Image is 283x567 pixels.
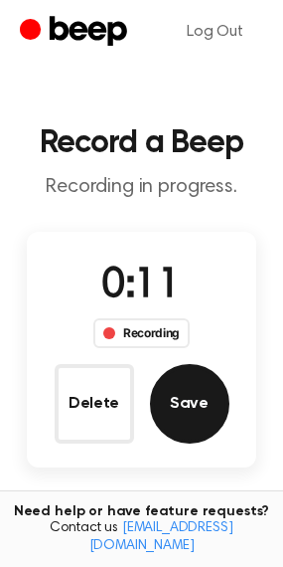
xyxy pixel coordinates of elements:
p: Recording in progress. [16,175,267,200]
a: Log Out [167,8,263,56]
div: Recording [93,318,190,348]
span: 0:11 [101,266,181,307]
a: [EMAIL_ADDRESS][DOMAIN_NAME] [89,521,233,553]
button: Save Audio Record [150,364,229,444]
h1: Record a Beep [16,127,267,159]
span: Contact us [12,520,271,555]
a: Beep [20,13,132,52]
button: Delete Audio Record [55,364,134,444]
